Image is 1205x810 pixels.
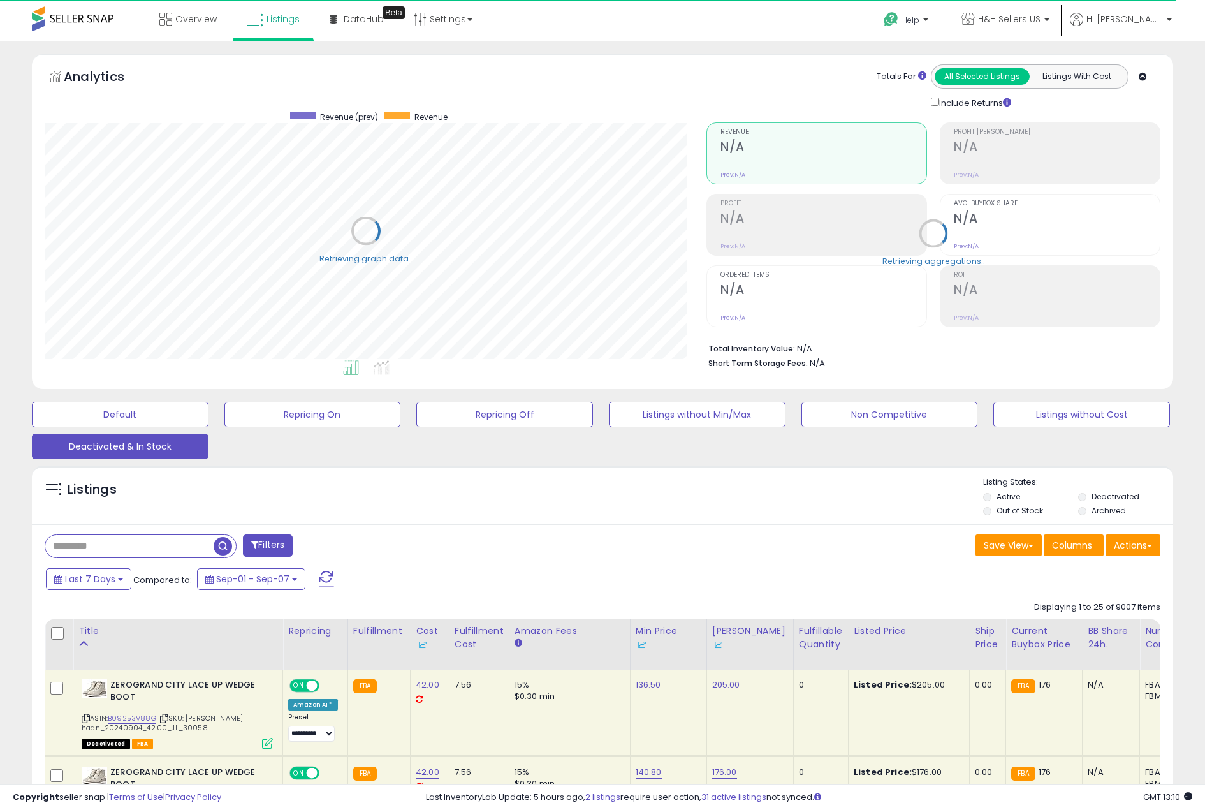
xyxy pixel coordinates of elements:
div: Amazon Fees [515,624,625,638]
a: 176.00 [712,766,737,779]
button: Repricing Off [416,402,593,427]
div: FBA: 0 [1145,679,1187,691]
span: Hi [PERSON_NAME] [1086,13,1163,26]
div: [PERSON_NAME] [712,624,788,651]
div: Repricing [288,624,342,638]
img: 41SAYmy696L._SL40_.jpg [82,767,107,786]
b: Listed Price: [854,766,912,778]
button: Deactivated & In Stock [32,434,208,459]
div: 15% [515,767,620,778]
span: OFF [318,768,338,779]
span: 176 [1039,766,1051,778]
div: Fulfillment Cost [455,624,504,651]
button: Non Competitive [801,402,978,427]
div: Retrieving aggregations.. [882,255,985,267]
span: ON [291,681,307,691]
strong: Copyright [13,791,59,803]
span: | SKU: [PERSON_NAME] haan_20240904_42.00_JL_30058 [82,713,243,732]
button: Save View [975,534,1042,556]
div: Current Buybox Price [1011,624,1077,651]
span: 2025-09-15 13:10 GMT [1143,791,1192,803]
p: Listing States: [983,476,1172,489]
div: Listed Price [854,624,964,638]
b: ZEROGRAND CITY LACE UP WEDGE BOOT [110,679,265,706]
button: Listings without Cost [993,402,1170,427]
a: 42.00 [416,766,439,779]
span: H&H Sellers US [978,13,1041,26]
button: Default [32,402,208,427]
div: Some or all of the values in this column are provided from Inventory Lab. [636,638,701,651]
span: All listings that are unavailable for purchase on Amazon for any reason other than out-of-stock [82,739,130,749]
div: N/A [1088,679,1130,691]
div: 15% [515,679,620,691]
button: Repricing On [224,402,401,427]
small: FBA [1011,767,1035,781]
button: Actions [1106,534,1160,556]
div: Last InventoryLab Update: 5 hours ago, require user action, not synced. [426,792,1193,804]
span: Listings [267,13,300,26]
div: 7.56 [455,767,499,778]
label: Deactivated [1092,491,1139,502]
div: Displaying 1 to 25 of 9007 items [1034,601,1160,614]
div: Include Returns [921,95,1026,110]
button: All Selected Listings [935,68,1030,85]
div: Preset: [288,713,338,742]
div: Min Price [636,624,701,651]
div: FBM: 1 [1145,691,1187,702]
div: Some or all of the values in this column are provided from Inventory Lab. [712,638,788,651]
span: ON [291,768,307,779]
div: $0.30 min [515,691,620,702]
button: Sep-01 - Sep-07 [197,568,305,590]
div: ASIN: [82,679,273,747]
a: Terms of Use [109,791,163,803]
a: B09253V88G [108,713,156,724]
div: Fulfillment [353,624,405,638]
div: Tooltip anchor [383,6,405,19]
small: FBA [1011,679,1035,693]
div: BB Share 24h. [1088,624,1134,651]
h5: Listings [68,481,117,499]
a: 2 listings [585,791,620,803]
div: $0.30 min [515,778,620,790]
span: Sep-01 - Sep-07 [216,573,289,585]
button: Last 7 Days [46,568,131,590]
span: Help [902,15,919,26]
small: Amazon Fees. [515,638,522,649]
a: 205.00 [712,679,740,691]
b: Listed Price: [854,679,912,691]
span: Overview [175,13,217,26]
small: FBA [353,679,377,693]
img: InventoryLab Logo [636,638,648,651]
div: Ship Price [975,624,1000,651]
b: ZEROGRAND CITY LACE UP WEDGE BOOT [110,767,265,793]
div: 7.56 [455,679,499,691]
div: Num of Comp. [1145,624,1192,651]
button: Listings without Min/Max [609,402,785,427]
a: Hi [PERSON_NAME] [1070,13,1172,41]
button: Filters [243,534,293,557]
div: Fulfillable Quantity [799,624,843,651]
button: Columns [1044,534,1104,556]
span: Last 7 Days [65,573,115,585]
img: InventoryLab Logo [416,638,428,651]
div: Totals For [877,71,926,83]
button: Listings With Cost [1029,68,1124,85]
span: Columns [1052,539,1092,552]
div: Amazon AI * [288,699,338,711]
div: $205.00 [854,679,960,691]
span: 176 [1039,679,1051,691]
div: 0.00 [975,679,996,691]
i: Get Help [883,11,899,27]
img: 41SAYmy696L._SL40_.jpg [82,679,107,698]
label: Archived [1092,505,1126,516]
div: Title [78,624,277,638]
div: FBM: 1 [1145,778,1187,790]
a: 136.50 [636,679,661,691]
div: FBA: 0 [1145,767,1187,778]
div: $176.00 [854,767,960,778]
a: Help [873,2,941,41]
small: FBA [353,767,377,781]
span: DataHub [344,13,384,26]
span: Compared to: [133,574,192,586]
div: N/A [1088,767,1130,778]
